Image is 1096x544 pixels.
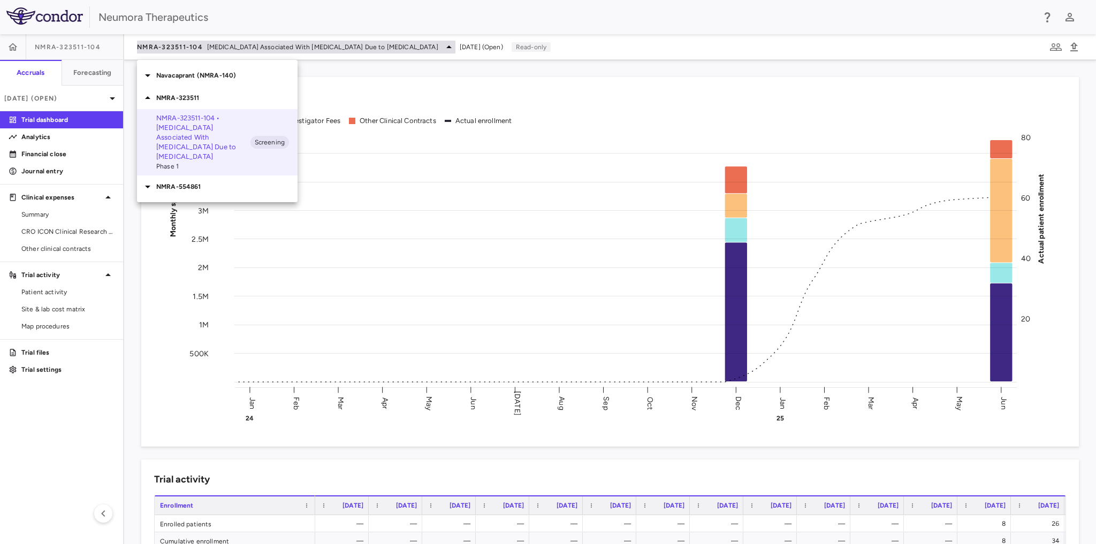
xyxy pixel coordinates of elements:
p: NMRA-323511 [156,93,298,103]
div: Navacaprant (NMRA-140) [137,64,298,87]
div: NMRA-323511 [137,87,298,109]
div: NMRA-554861 [137,175,298,198]
div: NMRA-323511-104 • [MEDICAL_DATA] Associated With [MEDICAL_DATA] Due to [MEDICAL_DATA]Phase 1Scree... [137,109,298,175]
span: Screening [250,137,289,147]
span: Phase 1 [156,162,250,171]
p: NMRA-323511-104 • [MEDICAL_DATA] Associated With [MEDICAL_DATA] Due to [MEDICAL_DATA] [156,113,250,162]
p: Navacaprant (NMRA-140) [156,71,298,80]
p: NMRA-554861 [156,182,298,191]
